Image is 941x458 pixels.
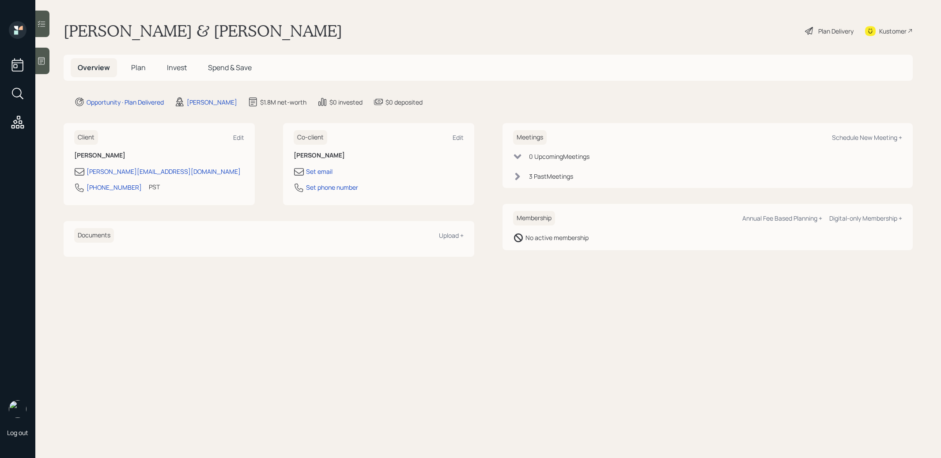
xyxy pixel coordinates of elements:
div: [PHONE_NUMBER] [87,183,142,192]
div: Edit [233,133,244,142]
h6: Documents [74,228,114,243]
h6: Co-client [294,130,327,145]
h1: [PERSON_NAME] & [PERSON_NAME] [64,21,342,41]
div: $0 deposited [385,98,423,107]
div: Opportunity · Plan Delivered [87,98,164,107]
div: $1.8M net-worth [260,98,306,107]
span: Overview [78,63,110,72]
div: Edit [453,133,464,142]
div: Schedule New Meeting + [832,133,902,142]
span: Invest [167,63,187,72]
h6: Meetings [513,130,547,145]
div: Set email [306,167,333,176]
div: Digital-only Membership + [829,214,902,222]
img: treva-nostdahl-headshot.png [9,400,26,418]
div: Plan Delivery [818,26,854,36]
h6: Membership [513,211,555,225]
div: $0 invested [329,98,363,107]
span: Plan [131,63,146,72]
div: Annual Fee Based Planning + [742,214,822,222]
div: No active membership [525,233,589,242]
h6: [PERSON_NAME] [74,152,244,159]
span: Spend & Save [208,63,252,72]
div: Log out [7,428,28,437]
div: 3 Past Meeting s [529,172,573,181]
div: [PERSON_NAME][EMAIL_ADDRESS][DOMAIN_NAME] [87,167,241,176]
div: Upload + [439,231,464,240]
div: [PERSON_NAME] [187,98,237,107]
h6: Client [74,130,98,145]
h6: [PERSON_NAME] [294,152,464,159]
div: 0 Upcoming Meeting s [529,152,590,161]
div: Set phone number [306,183,358,192]
div: PST [149,182,160,191]
div: Kustomer [879,26,907,36]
